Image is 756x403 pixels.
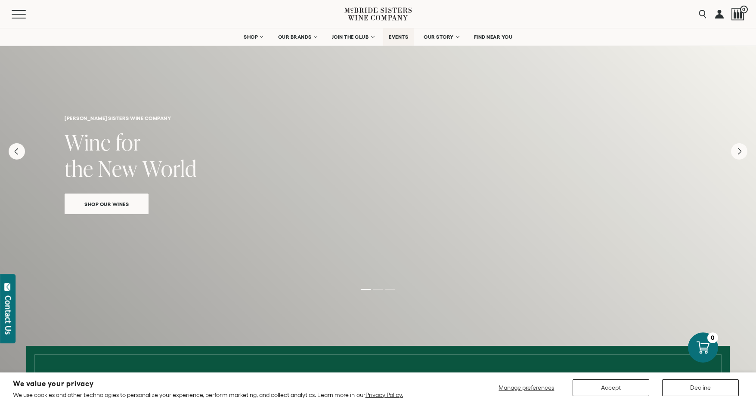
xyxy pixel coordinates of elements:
button: Mobile Menu Trigger [12,10,43,18]
span: Shop Our Wines [69,199,144,209]
span: Wine [65,127,111,157]
a: Privacy Policy. [366,391,403,398]
h6: [PERSON_NAME] sisters wine company [65,115,691,121]
a: JOIN THE CLUB [326,28,379,46]
button: Previous [9,143,25,160]
li: Page dot 2 [373,289,383,290]
li: Page dot 3 [385,289,395,290]
div: Contact Us [4,295,12,335]
span: 0 [740,6,748,13]
span: for [116,127,141,157]
span: OUR BRANDS [278,34,312,40]
span: EVENTS [389,34,408,40]
button: Accept [573,379,649,396]
a: Shop Our Wines [65,194,149,214]
a: EVENTS [383,28,414,46]
span: New [98,154,138,183]
a: OUR BRANDS [273,28,322,46]
p: We use cookies and other technologies to personalize your experience, perform marketing, and coll... [13,391,403,399]
button: Manage preferences [493,379,560,396]
h2: We value your privacy [13,380,403,388]
span: World [143,154,197,183]
button: Decline [662,379,739,396]
div: 0 [707,332,718,343]
span: the [65,154,93,183]
a: OUR STORY [418,28,464,46]
span: Manage preferences [499,384,554,391]
span: JOIN THE CLUB [332,34,369,40]
span: SHOP [244,34,258,40]
li: Page dot 1 [361,289,371,290]
button: Next [731,143,747,160]
span: FIND NEAR YOU [474,34,513,40]
a: FIND NEAR YOU [468,28,518,46]
a: SHOP [238,28,268,46]
span: OUR STORY [424,34,454,40]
